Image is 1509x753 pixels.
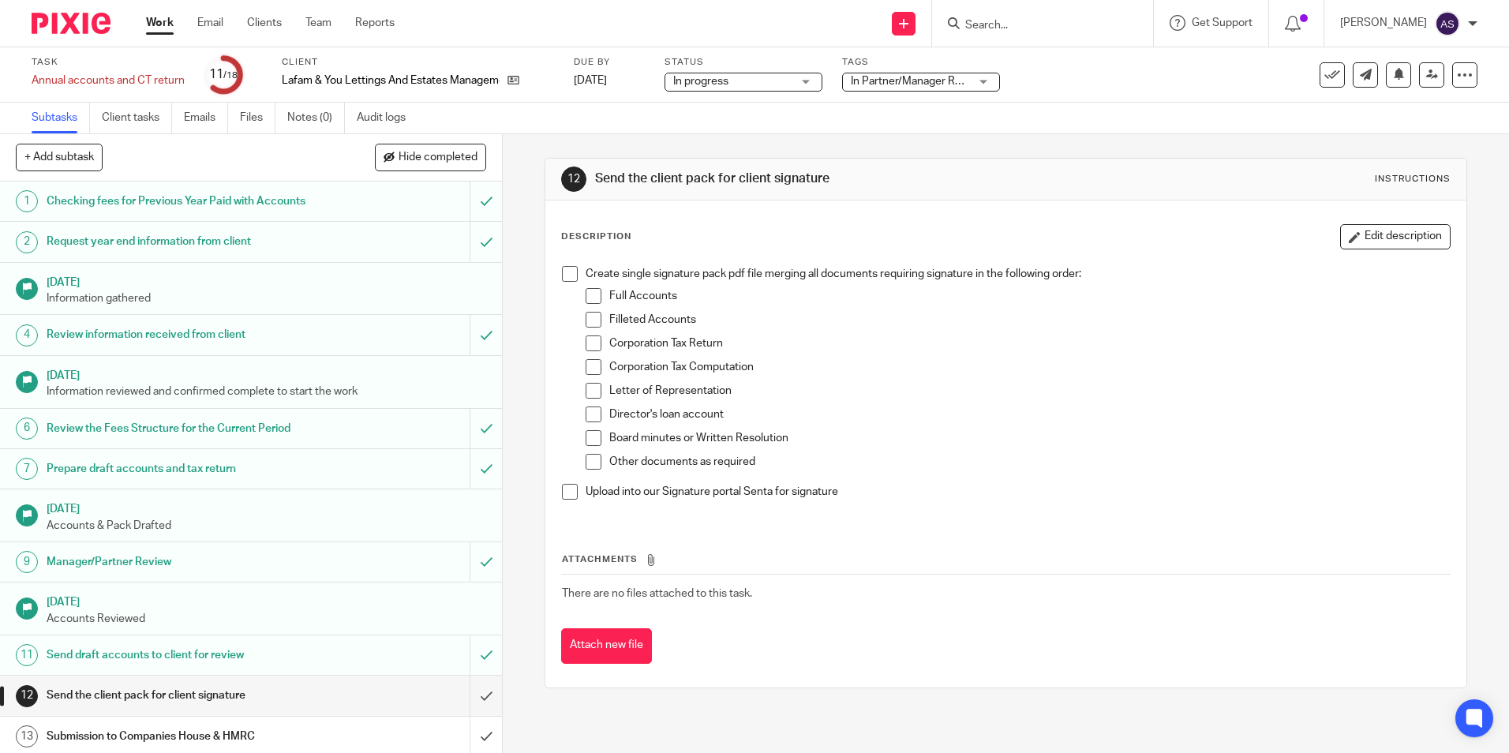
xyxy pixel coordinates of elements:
[355,15,395,31] a: Reports
[595,170,1039,187] h1: Send the client pack for client signature
[16,644,38,666] div: 11
[574,75,607,86] span: [DATE]
[561,167,586,192] div: 12
[32,56,185,69] label: Task
[282,56,554,69] label: Client
[1435,11,1460,36] img: svg%3E
[842,56,1000,69] label: Tags
[561,628,652,664] button: Attach new file
[184,103,228,133] a: Emails
[609,430,1449,446] p: Board minutes or Written Resolution
[574,56,645,69] label: Due by
[16,324,38,347] div: 4
[47,189,318,213] h1: Checking fees for Previous Year Paid with Accounts
[1340,224,1451,249] button: Edit description
[47,590,487,610] h1: [DATE]
[609,454,1449,470] p: Other documents as required
[47,384,487,399] p: Information reviewed and confirmed complete to start the work
[561,230,631,243] p: Description
[16,190,38,212] div: 1
[16,418,38,440] div: 6
[609,335,1449,351] p: Corporation Tax Return
[47,684,318,707] h1: Send the client pack for client signature
[47,417,318,440] h1: Review the Fees Structure for the Current Period
[47,230,318,253] h1: Request year end information from client
[964,19,1106,33] input: Search
[47,271,487,290] h1: [DATE]
[851,76,1001,87] span: In Partner/Manager Review + 1
[32,103,90,133] a: Subtasks
[673,76,728,87] span: In progress
[609,288,1449,304] p: Full Accounts
[1192,17,1253,28] span: Get Support
[197,15,223,31] a: Email
[47,323,318,347] h1: Review information received from client
[1340,15,1427,31] p: [PERSON_NAME]
[47,550,318,574] h1: Manager/Partner Review
[609,406,1449,422] p: Director's loan account
[102,103,172,133] a: Client tasks
[16,458,38,480] div: 7
[47,725,318,748] h1: Submission to Companies House & HMRC
[47,611,487,627] p: Accounts Reviewed
[16,144,103,170] button: + Add subtask
[247,15,282,31] a: Clients
[399,152,477,164] span: Hide completed
[609,383,1449,399] p: Letter of Representation
[209,66,238,84] div: 11
[586,266,1449,282] p: Create single signature pack pdf file merging all documents requiring signature in the following ...
[375,144,486,170] button: Hide completed
[47,643,318,667] h1: Send draft accounts to client for review
[240,103,275,133] a: Files
[47,497,487,517] h1: [DATE]
[146,15,174,31] a: Work
[562,555,638,564] span: Attachments
[16,551,38,573] div: 9
[16,725,38,747] div: 13
[16,685,38,707] div: 12
[562,588,752,599] span: There are no files attached to this task.
[305,15,331,31] a: Team
[665,56,822,69] label: Status
[282,73,500,88] p: Lafam & You Lettings And Estates Management Ltd
[16,231,38,253] div: 2
[223,71,238,80] small: /18
[47,457,318,481] h1: Prepare draft accounts and tax return
[609,359,1449,375] p: Corporation Tax Computation
[32,73,185,88] div: Annual accounts and CT return
[357,103,418,133] a: Audit logs
[32,13,110,34] img: Pixie
[586,484,1449,500] p: Upload into our Signature portal Senta for signature
[609,312,1449,328] p: Filleted Accounts
[1375,173,1451,185] div: Instructions
[287,103,345,133] a: Notes (0)
[47,518,487,534] p: Accounts & Pack Drafted
[47,364,487,384] h1: [DATE]
[47,290,487,306] p: Information gathered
